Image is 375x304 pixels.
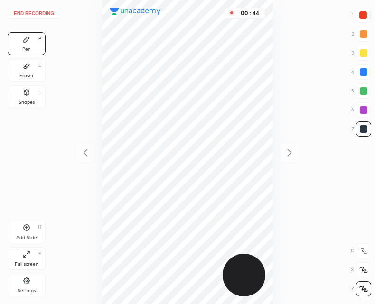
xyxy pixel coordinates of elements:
div: 2 [352,27,371,42]
div: X [351,262,371,277]
div: 7 [352,121,371,137]
div: Z [351,281,371,296]
div: Pen [22,47,31,52]
div: P [38,37,41,41]
div: Add Slide [16,235,37,240]
div: E [38,63,41,68]
div: L [38,90,41,94]
img: logo.38c385cc.svg [110,8,161,15]
div: Settings [18,288,36,293]
div: 4 [351,64,371,80]
div: 5 [351,83,371,99]
div: Eraser [19,74,34,78]
div: Shapes [19,100,35,105]
div: 00 : 44 [238,10,261,17]
button: End recording [8,8,60,19]
div: Full screen [15,262,38,267]
div: H [38,225,41,230]
div: 1 [352,8,371,23]
div: F [38,251,41,256]
div: C [351,243,371,258]
div: 3 [352,46,371,61]
div: 6 [351,102,371,118]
